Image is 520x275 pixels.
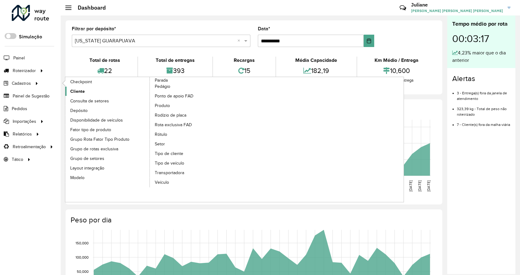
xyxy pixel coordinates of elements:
[364,35,374,47] button: Choose Date
[70,107,88,114] span: Depósito
[155,122,192,128] span: Rota exclusiva FAD
[155,150,183,157] span: Tipo de cliente
[150,168,235,178] a: Transportadora
[155,83,170,90] span: Pedágio
[457,86,510,101] li: 3 - Entrega(s) fora da janela de atendimento
[237,37,243,45] span: Clear all
[76,255,89,259] text: 100,000
[65,106,150,115] a: Depósito
[65,87,150,96] a: Cliente
[65,115,150,125] a: Disponibilidade de veículos
[411,8,503,14] span: [PERSON_NAME] [PERSON_NAME] [PERSON_NAME]
[457,101,510,117] li: 323,39 kg - Total de peso não roteirizado
[427,180,431,191] text: [DATE]
[150,140,235,149] a: Setor
[65,135,150,144] a: Grupo Rota Fator Tipo Produto
[411,2,503,8] h3: Juliane
[214,64,274,77] div: 15
[278,64,355,77] div: 182,19
[77,269,89,273] text: 50,000
[70,79,92,85] span: Checkpoint
[70,117,123,123] span: Disponibilidade de veículos
[457,117,510,127] li: 7 - Cliente(s) fora da malha viária
[70,98,109,104] span: Consulta de setores
[155,160,184,166] span: Tipo de veículo
[19,33,42,41] label: Simulação
[70,165,104,171] span: Layout integração
[258,25,270,32] label: Data
[409,180,413,191] text: [DATE]
[65,163,150,173] a: Layout integração
[13,67,36,74] span: Roteirizador
[70,136,129,143] span: Grupo Rota Fator Tipo Produto
[76,241,89,245] text: 150,000
[70,155,104,162] span: Grupo de setores
[155,112,186,118] span: Rodízio de placa
[155,170,184,176] span: Transportadora
[65,96,150,105] a: Consulta de setores
[418,180,422,191] text: [DATE]
[70,146,118,152] span: Grupo de rotas exclusiva
[359,64,435,77] div: 10,600
[278,57,355,64] div: Média Capacidade
[155,141,165,147] span: Setor
[155,102,170,109] span: Produto
[150,159,235,168] a: Tipo de veículo
[65,154,150,163] a: Grupo de setores
[155,179,169,186] span: Veículo
[71,4,106,11] h2: Dashboard
[150,111,235,120] a: Rodízio de placa
[155,131,167,138] span: Rótulo
[214,57,274,64] div: Recargas
[155,93,193,99] span: Ponto de apoio FAD
[12,80,31,87] span: Cadastros
[13,131,32,137] span: Relatórios
[452,28,510,49] div: 00:03:17
[150,92,235,101] a: Ponto de apoio FAD
[65,173,150,182] a: Modelo
[12,105,27,112] span: Pedidos
[72,25,116,32] label: Filtrar por depósito
[150,149,235,158] a: Tipo de cliente
[65,77,150,86] a: Checkpoint
[13,55,25,61] span: Painel
[150,130,235,139] a: Rótulo
[150,120,235,130] a: Rota exclusiva FAD
[396,1,409,15] a: Contato Rápido
[65,144,150,153] a: Grupo de rotas exclusiva
[12,156,23,163] span: Tático
[65,77,235,187] a: Parada
[150,178,235,187] a: Veículo
[70,88,85,95] span: Cliente
[65,125,150,134] a: Fator tipo de produto
[71,216,436,225] h4: Peso por dia
[73,64,136,77] div: 22
[73,57,136,64] div: Total de rotas
[140,64,210,77] div: 393
[150,101,235,110] a: Produto
[452,74,510,83] h4: Alertas
[452,49,510,64] div: 4,23% maior que o dia anterior
[13,144,46,150] span: Retroalimentação
[13,93,50,99] span: Painel de Sugestão
[452,20,510,28] div: Tempo médio por rota
[140,57,210,64] div: Total de entregas
[155,77,168,84] span: Parada
[70,127,111,133] span: Fator tipo de produto
[359,57,435,64] div: Km Médio / Entrega
[150,82,235,91] a: Pedágio
[70,174,84,181] span: Modelo
[13,118,36,125] span: Importações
